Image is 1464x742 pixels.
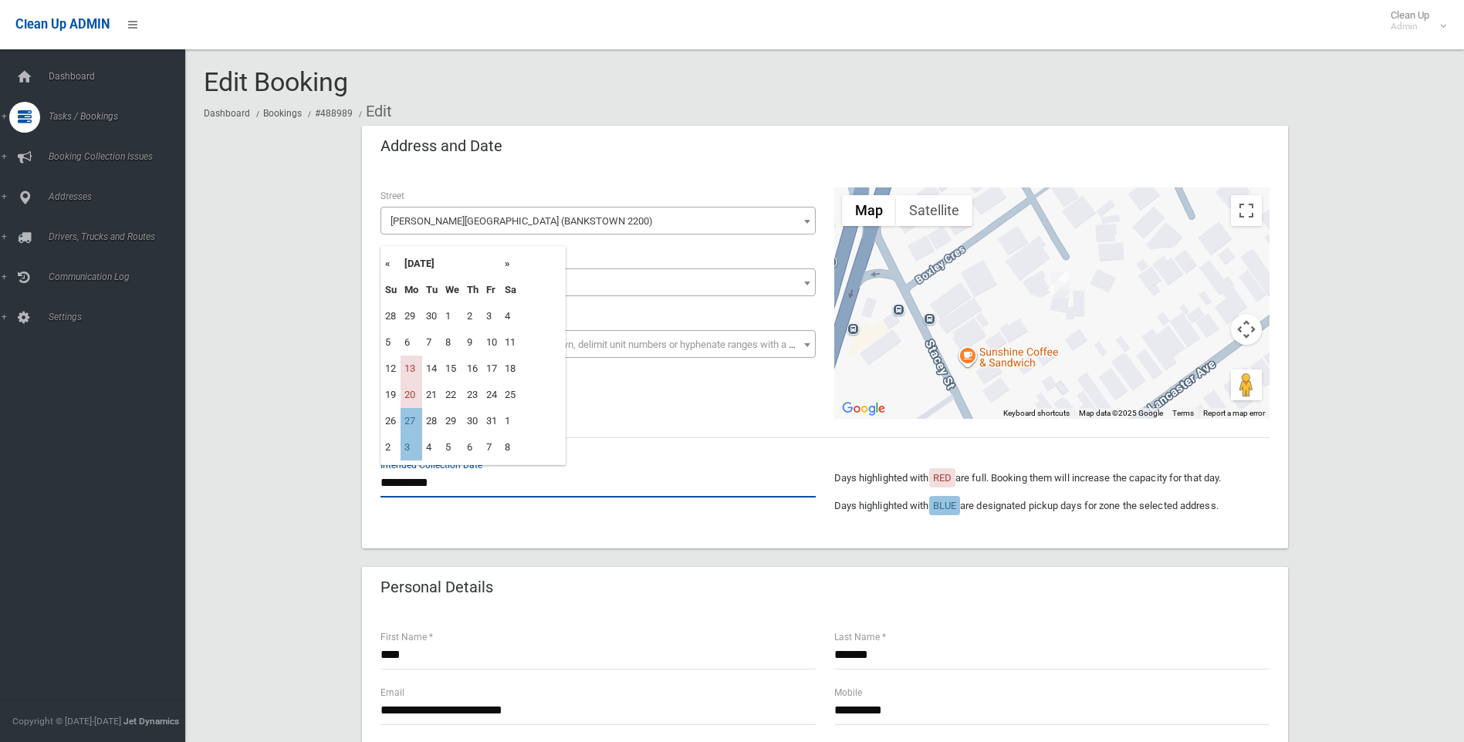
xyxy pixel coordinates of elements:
[838,399,889,419] img: Google
[380,207,816,234] span: Boxley Crescent (BANKSTOWN 2200)
[123,716,179,727] strong: Jet Dynamics
[315,108,353,119] a: #488989
[15,17,110,32] span: Clean Up ADMIN
[501,408,520,434] td: 1
[355,97,392,126] li: Edit
[933,472,952,484] span: RED
[441,303,463,329] td: 1
[482,356,501,382] td: 17
[44,71,197,82] span: Dashboard
[1079,409,1163,417] span: Map data ©2025 Google
[401,356,422,382] td: 13
[834,497,1270,515] p: Days highlighted with are designated pickup days for zone the selected address.
[381,356,401,382] td: 12
[1203,409,1265,417] a: Report a map error
[463,277,482,303] th: Th
[482,329,501,356] td: 10
[44,272,197,282] span: Communication Log
[381,434,401,460] td: 2
[501,434,520,460] td: 8
[501,303,520,329] td: 4
[1231,369,1262,400] button: Drag Pegman onto the map to open Street View
[1231,195,1262,226] button: Toggle fullscreen view
[362,572,512,602] header: Personal Details
[401,382,422,408] td: 20
[482,382,501,408] td: 24
[44,231,197,242] span: Drivers, Trucks and Routes
[441,434,463,460] td: 5
[838,399,889,419] a: Open this area in Google Maps (opens a new window)
[1231,314,1262,345] button: Map camera controls
[381,303,401,329] td: 28
[381,408,401,434] td: 26
[501,356,520,382] td: 18
[401,303,422,329] td: 29
[204,108,250,119] a: Dashboard
[501,329,520,356] td: 11
[44,151,197,162] span: Booking Collection Issues
[422,434,441,460] td: 4
[422,356,441,382] td: 14
[441,356,463,382] td: 15
[401,277,422,303] th: Mo
[422,382,441,408] td: 21
[362,131,521,161] header: Address and Date
[401,408,422,434] td: 27
[263,108,302,119] a: Bookings
[441,329,463,356] td: 8
[381,329,401,356] td: 5
[463,434,482,460] td: 6
[44,191,197,202] span: Addresses
[482,303,501,329] td: 3
[482,434,501,460] td: 7
[44,312,197,322] span: Settings
[463,329,482,356] td: 9
[441,408,463,434] td: 29
[381,251,401,277] th: «
[384,272,812,294] span: 19
[441,382,463,408] td: 22
[896,195,972,226] button: Show satellite imagery
[463,382,482,408] td: 23
[401,251,501,277] th: [DATE]
[463,356,482,382] td: 16
[204,66,348,97] span: Edit Booking
[933,500,956,511] span: BLUE
[1391,21,1429,32] small: Admin
[834,469,1270,487] p: Days highlighted with are full. Booking them will increase the capacity for that day.
[422,277,441,303] th: Tu
[441,277,463,303] th: We
[1051,272,1070,298] div: 19 Boxley Crescent, BANKSTOWN NSW 2200
[501,382,520,408] td: 25
[422,408,441,434] td: 28
[482,408,501,434] td: 31
[12,716,121,727] span: Copyright © [DATE]-[DATE]
[422,303,441,329] td: 30
[842,195,896,226] button: Show street map
[1383,9,1445,32] span: Clean Up
[391,339,822,350] span: Select the unit number from the dropdown, delimit unit numbers or hyphenate ranges with a comma
[380,268,816,296] span: 19
[463,303,482,329] td: 2
[463,408,482,434] td: 30
[381,277,401,303] th: Su
[501,277,520,303] th: Sa
[1003,408,1070,419] button: Keyboard shortcuts
[401,434,422,460] td: 3
[44,111,197,122] span: Tasks / Bookings
[422,329,441,356] td: 7
[401,329,422,356] td: 6
[1172,409,1194,417] a: Terms (opens in new tab)
[501,251,520,277] th: »
[482,277,501,303] th: Fr
[384,211,812,232] span: Boxley Crescent (BANKSTOWN 2200)
[381,382,401,408] td: 19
